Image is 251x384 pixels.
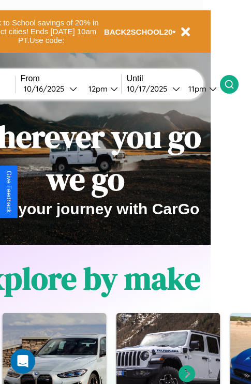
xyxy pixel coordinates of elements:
div: 12pm [83,84,110,94]
iframe: Intercom live chat [10,349,35,374]
b: BACK2SCHOOL20 [104,27,173,36]
button: 12pm [80,83,121,94]
div: Give Feedback [5,171,12,213]
div: 10 / 17 / 2025 [127,84,172,94]
div: 10 / 16 / 2025 [24,84,69,94]
label: From [21,74,121,83]
label: Until [127,74,220,83]
button: 11pm [180,83,220,94]
div: 11pm [183,84,209,94]
button: 10/16/2025 [21,83,80,94]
